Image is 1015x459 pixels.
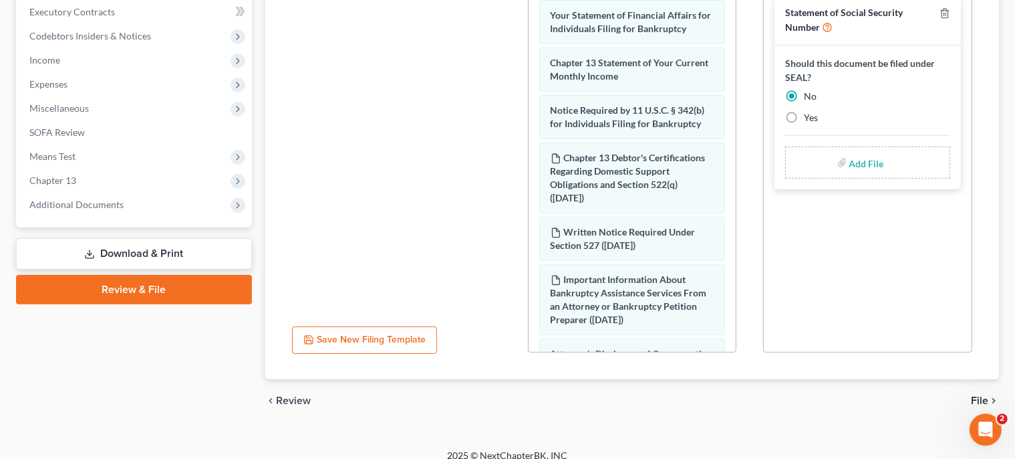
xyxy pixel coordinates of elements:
button: chevron_left Review [265,395,324,406]
span: Additional Documents [29,199,124,210]
span: Chapter 13 Debtor's Certifications Regarding Domestic Support Obligations and Section 522(q) ([DA... [551,152,706,203]
a: Download & Print [16,238,252,270]
span: Important Information About Bankruptcy Assistance Services From an Attorney or Bankruptcy Petitio... [551,274,707,325]
label: Should this document be filed under SEAL? [785,56,950,84]
span: Expenses [29,78,67,90]
span: Your Statement of Financial Affairs for Individuals Filing for Bankruptcy [551,9,712,34]
a: SOFA Review [19,120,252,145]
span: Chapter 13 Statement of Your Current Monthly Income [551,57,709,82]
iframe: Intercom live chat [970,414,1002,446]
span: Executory Contracts [29,6,115,17]
span: Codebtors Insiders & Notices [29,30,151,41]
span: 2 [997,414,1008,424]
span: No [804,90,817,102]
a: Review & File [16,275,252,304]
span: Written Notice Required Under Section 527 ([DATE]) [551,226,696,251]
span: Means Test [29,151,76,162]
span: Yes [804,112,818,123]
span: Review [276,395,311,406]
span: Attorney's Disclosure of Compensation [551,348,713,359]
span: Income [29,54,60,66]
button: Save New Filing Template [292,327,437,355]
span: Statement of Social Security Number [785,7,903,33]
span: Notice Required by 11 U.S.C. § 342(b) for Individuals Filing for Bankruptcy [551,104,705,129]
i: chevron_left [265,395,276,406]
span: File [971,395,988,406]
span: Miscellaneous [29,102,89,114]
span: Chapter 13 [29,175,76,186]
i: chevron_right [988,395,999,406]
span: SOFA Review [29,126,85,138]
